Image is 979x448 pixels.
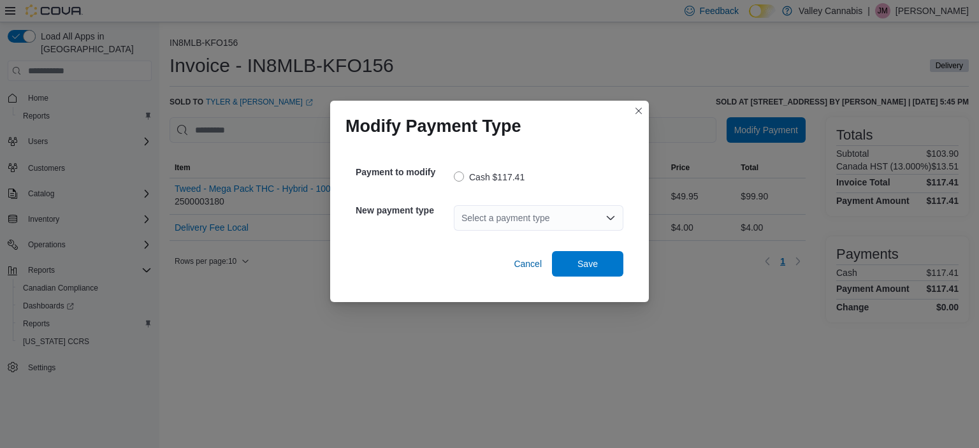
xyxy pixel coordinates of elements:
[514,257,542,270] span: Cancel
[509,251,547,277] button: Cancel
[454,170,525,185] label: Cash $117.41
[631,103,646,119] button: Closes this modal window
[345,116,521,136] h1: Modify Payment Type
[606,213,616,223] button: Open list of options
[356,198,451,223] h5: New payment type
[577,257,598,270] span: Save
[461,210,463,226] input: Accessible screen reader label
[552,251,623,277] button: Save
[356,159,451,185] h5: Payment to modify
